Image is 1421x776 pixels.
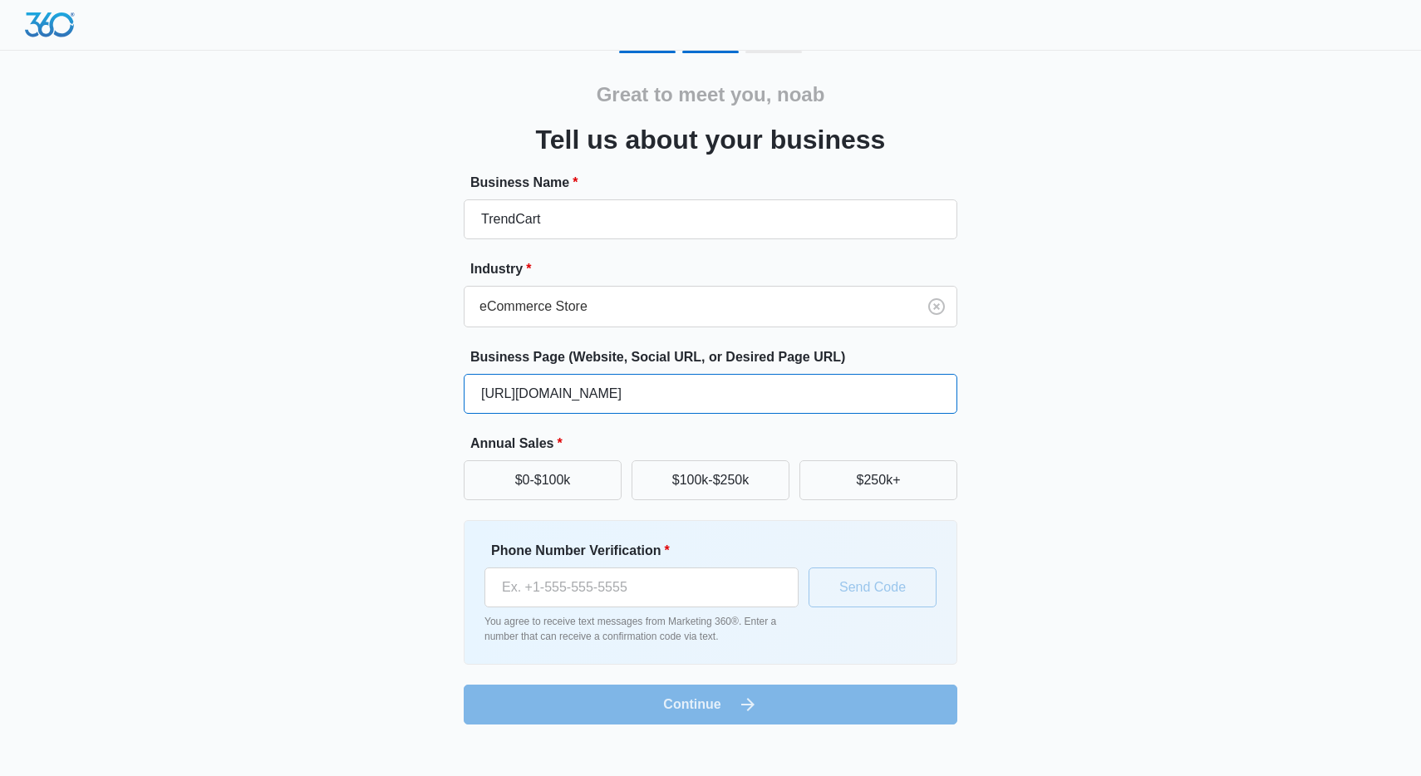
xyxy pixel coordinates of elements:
[470,173,964,193] label: Business Name
[799,460,957,500] button: $250k+
[470,434,964,454] label: Annual Sales
[484,614,799,644] p: You agree to receive text messages from Marketing 360®. Enter a number that can receive a confirm...
[464,460,622,500] button: $0-$100k
[923,293,950,320] button: Clear
[470,347,964,367] label: Business Page (Website, Social URL, or Desired Page URL)
[632,460,789,500] button: $100k-$250k
[470,259,964,279] label: Industry
[491,541,805,561] label: Phone Number Verification
[484,567,799,607] input: Ex. +1-555-555-5555
[464,374,957,414] input: e.g. janesplumbing.com
[536,120,886,160] h3: Tell us about your business
[597,80,825,110] h2: Great to meet you, noab
[464,199,957,239] input: e.g. Jane's Plumbing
